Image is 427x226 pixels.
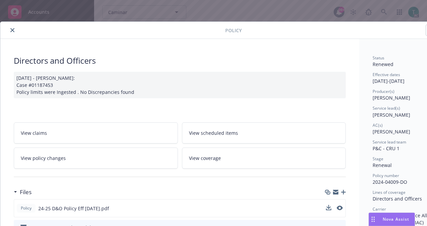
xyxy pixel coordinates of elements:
[373,128,410,135] span: [PERSON_NAME]
[189,129,238,136] span: View scheduled items
[225,27,242,34] span: Policy
[182,148,346,169] a: View coverage
[19,205,33,211] span: Policy
[20,188,32,196] h3: Files
[14,188,32,196] div: Files
[21,129,47,136] span: View claims
[373,95,410,101] span: [PERSON_NAME]
[14,148,178,169] a: View policy changes
[373,105,400,111] span: Service lead(s)
[8,26,16,34] button: close
[14,72,346,98] div: [DATE] - [PERSON_NAME]: Case #01187453 Policy limits were Ingested . No Discrepancies found
[326,205,331,212] button: download file
[373,112,410,118] span: [PERSON_NAME]
[373,179,407,185] span: 2024-04009-DO
[14,122,178,144] a: View claims
[373,139,406,145] span: Service lead team
[373,162,392,168] span: Renewal
[373,195,422,202] span: Directors and Officers
[369,213,377,226] div: Drag to move
[373,61,393,67] span: Renewed
[373,55,384,61] span: Status
[189,155,221,162] span: View coverage
[373,72,400,77] span: Effective dates
[373,206,386,212] span: Carrier
[373,89,394,94] span: Producer(s)
[383,216,409,222] span: Nova Assist
[373,189,406,195] span: Lines of coverage
[373,173,399,178] span: Policy number
[38,205,109,212] span: 24-25 D&O Policy Eff [DATE].pdf
[21,155,66,162] span: View policy changes
[326,205,331,210] button: download file
[373,122,383,128] span: AC(s)
[182,122,346,144] a: View scheduled items
[373,156,383,162] span: Stage
[337,205,343,212] button: preview file
[373,145,399,152] span: P&C - CRU 1
[369,213,415,226] button: Nova Assist
[14,55,346,66] div: Directors and Officers
[337,206,343,210] button: preview file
